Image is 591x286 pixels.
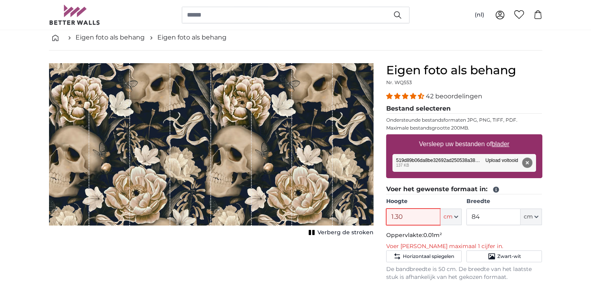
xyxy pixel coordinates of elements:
img: Betterwalls [49,5,100,25]
p: De bandbreedte is 50 cm. De breedte van het laatste stuk is afhankelijk van het gekozen formaat. [386,265,542,281]
button: Zwart-wit [466,250,542,262]
p: Maximale bestandsgrootte 200MB. [386,125,542,131]
button: cm [440,209,462,225]
span: 4.38 stars [386,92,426,100]
button: (nl) [468,8,491,22]
span: Zwart-wit [497,253,521,260]
button: Verberg de stroken [306,227,374,238]
span: 42 beoordelingen [426,92,482,100]
h1: Eigen foto als behang [386,63,542,77]
a: Eigen foto als behang [76,33,145,42]
span: Verberg de stroken [317,229,374,237]
div: 1 of 1 [49,63,374,238]
legend: Voer het gewenste formaat in: [386,184,542,194]
p: Ondersteunde bestandsformaten JPG, PNG, TIFF, PDF. [386,117,542,123]
span: Nr. WQ553 [386,79,412,85]
legend: Bestand selecteren [386,104,542,114]
a: Eigen foto als behang [158,33,227,42]
p: Voer [PERSON_NAME] maximaal 1 cijfer in. [386,243,542,250]
label: Hoogte [386,198,462,205]
span: Horizontaal spiegelen [403,253,454,260]
nav: breadcrumbs [49,25,542,51]
span: cm [444,213,453,221]
button: Horizontaal spiegelen [386,250,462,262]
label: Breedte [466,198,542,205]
button: cm [521,209,542,225]
label: Versleep uw bestanden of [416,136,513,152]
p: Oppervlakte: [386,231,542,239]
u: blader [492,141,509,147]
span: cm [524,213,533,221]
span: 0.01m² [423,231,442,239]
